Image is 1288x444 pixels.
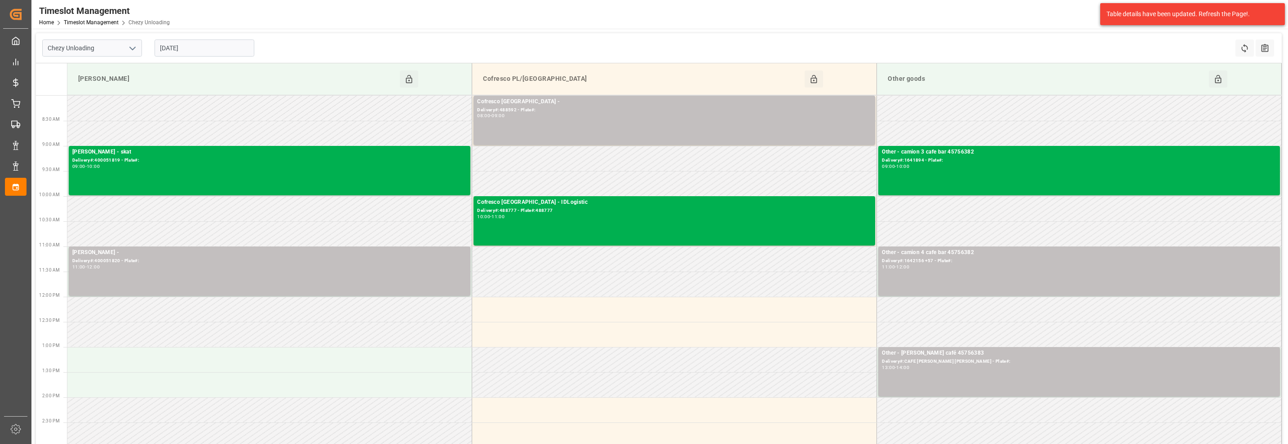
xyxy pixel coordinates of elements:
[39,242,60,247] span: 11:00 AM
[477,114,490,118] div: 08:00
[39,4,170,18] div: Timeslot Management
[896,164,909,168] div: 10:00
[39,19,54,26] a: Home
[72,248,467,257] div: [PERSON_NAME] -
[882,257,1276,265] div: Delivery#:1642156 +57 - Plate#:
[882,164,895,168] div: 09:00
[477,207,872,215] div: Delivery#:488777 - Plate#:488777
[42,167,60,172] span: 9:30 AM
[896,265,909,269] div: 12:00
[85,164,87,168] div: -
[85,265,87,269] div: -
[87,164,100,168] div: 10:00
[42,368,60,373] span: 1:30 PM
[39,217,60,222] span: 10:30 AM
[477,198,872,207] div: Cofresco [GEOGRAPHIC_DATA] - IDLogistic
[884,70,1209,88] div: Other goods
[490,215,491,219] div: -
[42,393,60,398] span: 2:00 PM
[479,70,804,88] div: Cofresco PL/[GEOGRAPHIC_DATA]
[39,192,60,197] span: 10:00 AM
[895,365,896,369] div: -
[882,349,1276,358] div: Other - [PERSON_NAME] café 45756383
[72,257,467,265] div: Delivery#:400051820 - Plate#:
[42,343,60,348] span: 1:00 PM
[42,418,60,423] span: 2:30 PM
[155,40,254,57] input: DD-MM-YYYY
[42,117,60,122] span: 8:30 AM
[42,40,142,57] input: Type to search/select
[39,318,60,323] span: 12:30 PM
[882,358,1276,365] div: Delivery#:CAFE [PERSON_NAME] [PERSON_NAME] - Plate#:
[75,70,400,88] div: [PERSON_NAME]
[882,148,1276,157] div: Other - camion 3 cafe bar 45756382
[882,365,895,369] div: 13:00
[882,248,1276,257] div: Other - camion 4 cafe bar 45756382
[895,265,896,269] div: -
[490,114,491,118] div: -
[491,215,505,219] div: 11:00
[72,157,467,164] div: Delivery#:400051819 - Plate#:
[72,265,85,269] div: 11:00
[896,365,909,369] div: 14:00
[42,142,60,147] span: 9:00 AM
[882,157,1276,164] div: Delivery#:1641894 - Plate#:
[477,215,490,219] div: 10:00
[39,268,60,273] span: 11:30 AM
[72,148,467,157] div: [PERSON_NAME] - skat
[72,164,85,168] div: 09:00
[477,97,872,106] div: Cofresco [GEOGRAPHIC_DATA] -
[87,265,100,269] div: 12:00
[477,106,872,114] div: Delivery#:488592 - Plate#:
[39,293,60,298] span: 12:00 PM
[895,164,896,168] div: -
[491,114,505,118] div: 09:00
[1107,9,1272,19] div: Table details have been updated. Refresh the Page!.
[125,41,139,55] button: open menu
[882,265,895,269] div: 11:00
[64,19,119,26] a: Timeslot Management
